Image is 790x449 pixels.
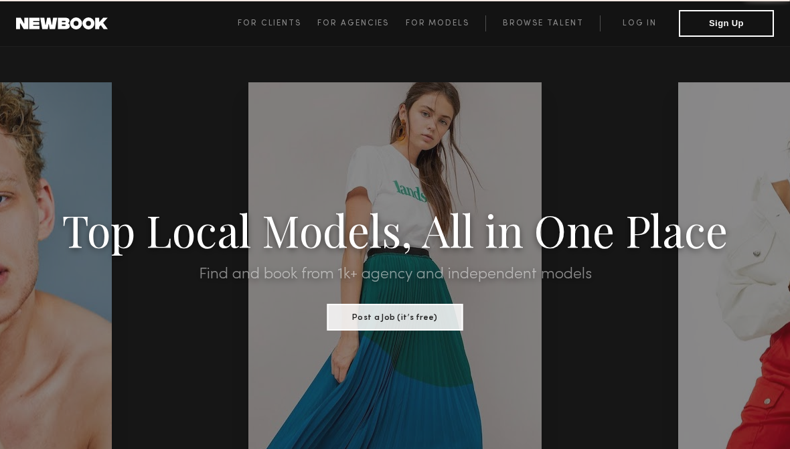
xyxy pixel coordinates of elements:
[327,308,463,323] a: Post a Job (it’s free)
[406,15,486,31] a: For Models
[238,19,301,27] span: For Clients
[485,15,600,31] a: Browse Talent
[317,15,405,31] a: For Agencies
[238,15,317,31] a: For Clients
[60,266,731,282] h2: Find and book from 1k+ agency and independent models
[317,19,389,27] span: For Agencies
[406,19,469,27] span: For Models
[600,15,679,31] a: Log in
[60,209,731,250] h1: Top Local Models, All in One Place
[327,304,463,331] button: Post a Job (it’s free)
[679,10,774,37] button: Sign Up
